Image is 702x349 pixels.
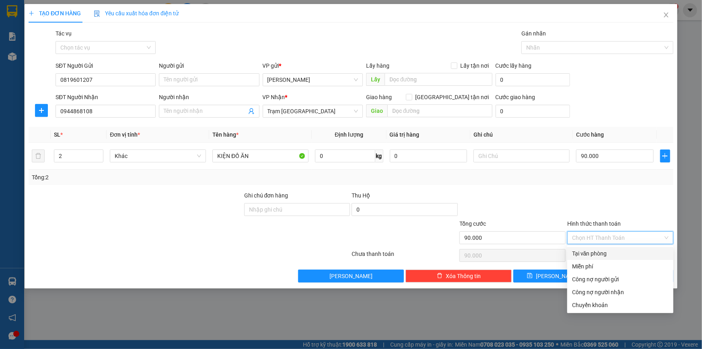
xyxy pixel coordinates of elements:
span: Phan Thiết [268,74,358,86]
button: save[PERSON_NAME] [513,270,593,283]
span: Lấy hàng [366,62,389,69]
img: icon [94,10,100,17]
div: SĐT Người Nhận [56,93,156,102]
span: delete [437,273,443,279]
input: Ghi chú đơn hàng [244,203,350,216]
input: Cước lấy hàng [496,73,570,86]
span: Lấy tận nơi [457,61,492,70]
button: plus [660,150,670,162]
div: Tổng: 2 [32,173,271,182]
input: VD: Bàn, Ghế [212,150,309,162]
span: kg [375,150,383,162]
span: Thu Hộ [352,192,370,199]
button: deleteXóa Thông tin [406,270,512,283]
span: [PERSON_NAME] [536,272,579,280]
span: TẠO ĐƠN HÀNG [29,10,81,17]
div: VP gửi [263,61,363,70]
div: Miễn phí [572,262,669,271]
div: Người nhận [159,93,259,102]
span: Giao [366,104,387,117]
span: VP Nhận [263,94,285,100]
button: delete [32,150,45,162]
button: plus [35,104,48,117]
span: [GEOGRAPHIC_DATA] tận nơi [412,93,492,102]
label: Gán nhãn [521,30,546,37]
input: Cước giao hàng [496,105,570,118]
div: Cước gửi hàng sẽ được ghi vào công nợ của người gửi [567,273,673,286]
span: close [663,12,669,18]
span: Đơn vị tính [110,131,140,138]
label: Cước lấy hàng [496,62,532,69]
label: Hình thức thanh toán [567,220,621,227]
span: Giao hàng [366,94,392,100]
span: SL [54,131,60,138]
label: Cước giao hàng [496,94,535,100]
input: 0 [390,150,467,162]
div: Người gửi [159,61,259,70]
span: Khác [115,150,201,162]
button: [PERSON_NAME] [298,270,404,283]
div: SĐT Người Gửi [56,61,156,70]
input: Ghi Chú [473,150,570,162]
div: Chuyển khoản [572,301,669,310]
span: Tên hàng [212,131,239,138]
span: plus [661,153,670,159]
input: Dọc đường [387,104,492,117]
input: Dọc đường [385,73,492,86]
span: [PERSON_NAME] [329,272,373,280]
th: Ghi chú [470,127,573,143]
label: Tác vụ [56,30,72,37]
div: Chưa thanh toán [351,249,459,264]
span: Trạm Sài Gòn [268,105,358,117]
span: Giá trị hàng [390,131,420,138]
div: Tại văn phòng [572,249,669,258]
span: plus [35,107,47,114]
div: Cước gửi hàng sẽ được ghi vào công nợ của người nhận [567,286,673,299]
span: Cước hàng [576,131,604,138]
span: save [527,273,533,279]
span: user-add [248,108,255,114]
span: Định lượng [335,131,363,138]
button: Close [655,4,677,27]
span: Xóa Thông tin [446,272,481,280]
span: Lấy [366,73,385,86]
div: Công nợ người gửi [572,275,669,284]
label: Ghi chú đơn hàng [244,192,288,199]
span: plus [29,10,34,16]
span: Yêu cầu xuất hóa đơn điện tử [94,10,179,17]
div: Công nợ người nhận [572,288,669,297]
span: Tổng cước [459,220,486,227]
